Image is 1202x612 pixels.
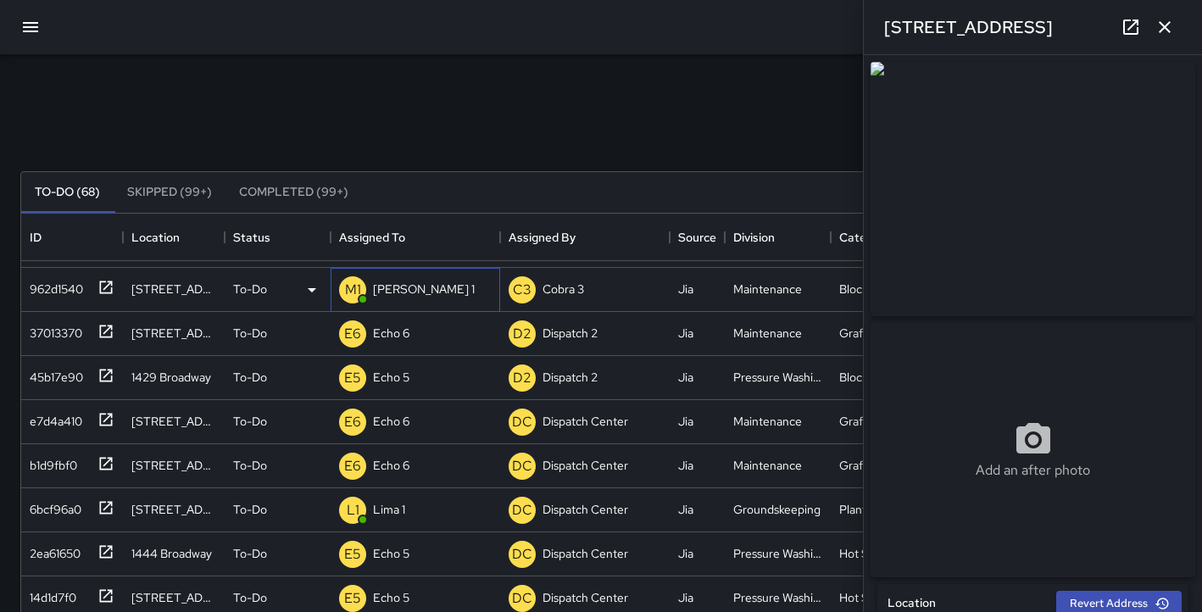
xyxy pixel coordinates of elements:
div: Planter Replanted [839,501,928,518]
div: Graffiti Sticker Abated Small [839,457,928,474]
p: Lima 1 [373,501,405,518]
div: Location [123,214,225,261]
div: Jia [678,325,693,342]
div: ID [21,214,123,261]
p: Echo 6 [373,457,409,474]
div: 9 Grand Avenue [131,413,216,430]
div: 435 19th Street [131,457,216,474]
div: 400 21st Street [131,325,216,342]
div: Maintenance [733,457,802,474]
div: Location [131,214,180,261]
p: Dispatch Center [543,413,628,430]
p: To-Do [233,457,267,474]
p: Dispatch 2 [543,325,598,342]
div: Assigned To [331,214,500,261]
div: Groundskeeping [733,501,821,518]
div: 14d1d7f0 [23,582,76,606]
p: To-Do [233,369,267,386]
p: Dispatch Center [543,501,628,518]
div: Graffiti Abated Large [839,325,928,342]
p: DC [512,456,532,476]
div: Pressure Washing [733,589,822,606]
div: Jia [678,589,693,606]
div: 37013370 [23,318,82,342]
p: C3 [513,280,531,300]
div: 1450 Broadway [131,589,216,606]
div: b1d9fbf0 [23,450,77,474]
div: Jia [678,457,693,474]
div: Jia [678,413,693,430]
p: E5 [344,544,361,565]
div: Block Face Detailed [839,281,928,298]
div: Status [233,214,270,261]
p: [PERSON_NAME] 1 [373,281,475,298]
div: 1429 Broadway [131,369,211,386]
p: Echo 5 [373,545,409,562]
div: Division [725,214,831,261]
p: L1 [347,500,359,520]
p: M1 [345,280,361,300]
p: Dispatch Center [543,589,628,606]
div: 45b17e90 [23,362,83,386]
div: 35 Grand Avenue [131,281,216,298]
p: Dispatch 2 [543,369,598,386]
div: Hot Spot Serviced [839,589,928,606]
p: To-Do [233,325,267,342]
div: Status [225,214,331,261]
p: D2 [513,324,531,344]
div: Jia [678,501,693,518]
p: E6 [344,412,361,432]
p: Cobra 3 [543,281,584,298]
div: Maintenance [733,413,802,430]
div: Assigned By [500,214,670,261]
p: To-Do [233,589,267,606]
div: Jia [678,545,693,562]
div: Maintenance [733,325,802,342]
div: Hot Spot Serviced [839,545,928,562]
p: Echo 6 [373,325,409,342]
p: DC [512,412,532,432]
p: DC [512,588,532,609]
p: E6 [344,456,361,476]
p: D2 [513,368,531,388]
p: Dispatch Center [543,457,628,474]
p: To-Do [233,545,267,562]
p: To-Do [233,281,267,298]
div: Source [678,214,716,261]
div: 436 14th Street [131,501,216,518]
div: Jia [678,281,693,298]
p: DC [512,544,532,565]
div: Maintenance [733,281,802,298]
div: 1444 Broadway [131,545,212,562]
div: Assigned To [339,214,405,261]
div: e7d4a410 [23,406,82,430]
p: To-Do [233,501,267,518]
div: Jia [678,369,693,386]
p: E5 [344,368,361,388]
div: Graffiti Sticker Abated Small [839,413,928,430]
div: 962d1540 [23,274,83,298]
div: Source [670,214,725,261]
div: 2ea61650 [23,538,81,562]
div: Division [733,214,775,261]
p: E6 [344,324,361,344]
p: To-Do [233,413,267,430]
div: ID [30,214,42,261]
p: DC [512,500,532,520]
p: Echo 5 [373,589,409,606]
p: Echo 6 [373,413,409,430]
p: Dispatch Center [543,545,628,562]
button: Completed (99+) [225,172,362,213]
div: Block Face Pressure Washed [839,369,928,386]
div: Assigned By [509,214,576,261]
button: Skipped (99+) [114,172,225,213]
div: Pressure Washing [733,369,822,386]
div: 6bcf96a0 [23,494,81,518]
p: Echo 5 [373,369,409,386]
button: To-Do (68) [21,172,114,213]
p: E5 [344,588,361,609]
div: Pressure Washing [733,545,822,562]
